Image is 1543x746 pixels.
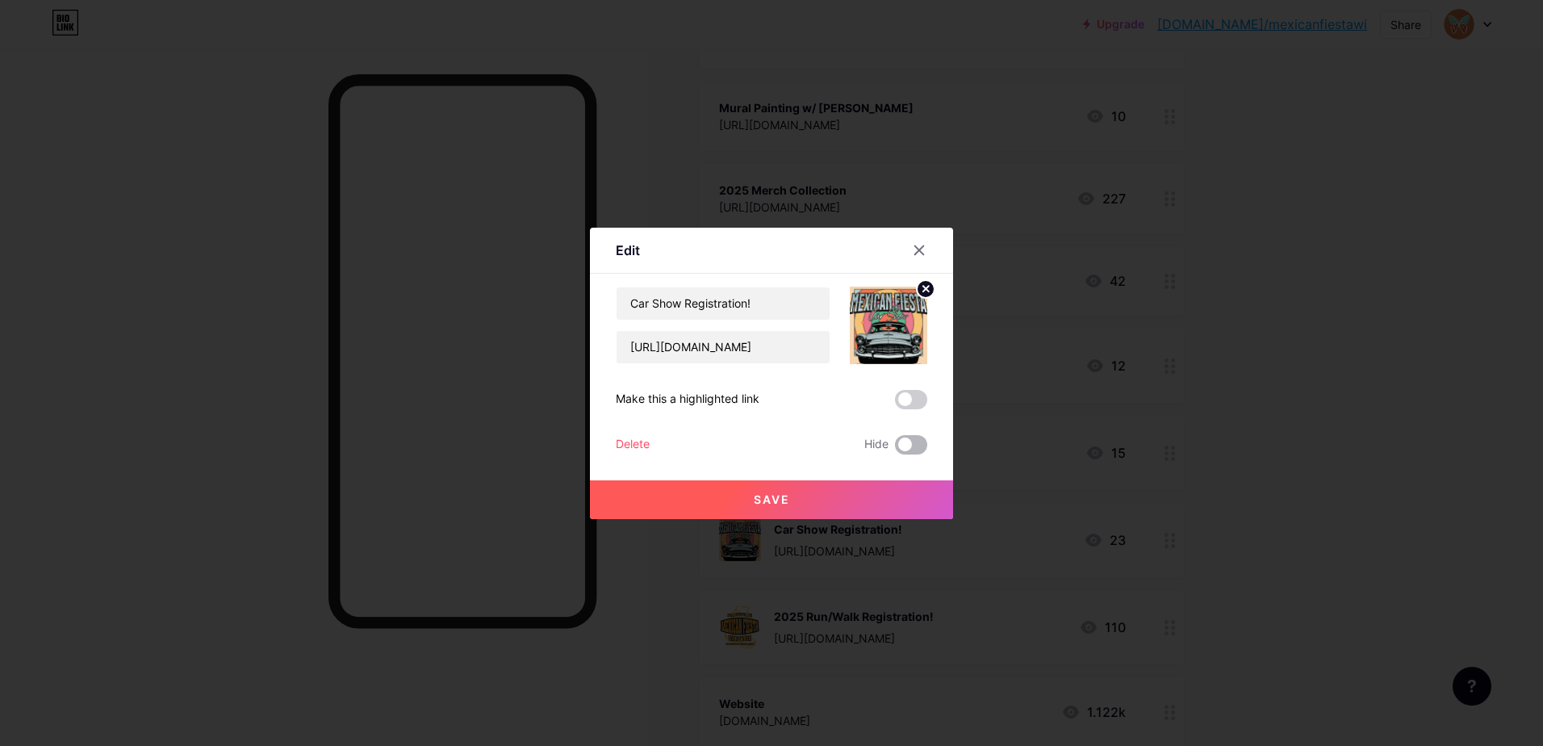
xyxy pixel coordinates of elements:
[616,390,759,409] div: Make this a highlighted link
[754,492,790,506] span: Save
[590,480,953,519] button: Save
[617,287,830,320] input: Title
[616,241,640,260] div: Edit
[616,435,650,455] div: Delete
[850,287,927,364] img: link_thumbnail
[617,331,830,363] input: URL
[864,435,889,455] span: Hide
